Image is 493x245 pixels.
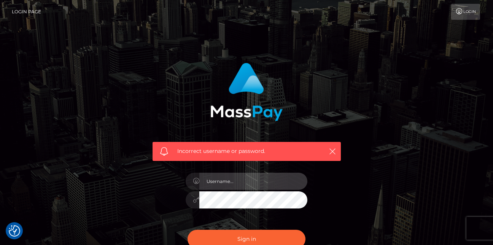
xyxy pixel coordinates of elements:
button: Consent Preferences [9,225,20,237]
span: Incorrect username or password. [177,147,316,155]
a: Login [451,4,480,20]
a: Login Page [12,4,41,20]
input: Username... [199,173,307,190]
img: MassPay Login [210,63,283,121]
img: Revisit consent button [9,225,20,237]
